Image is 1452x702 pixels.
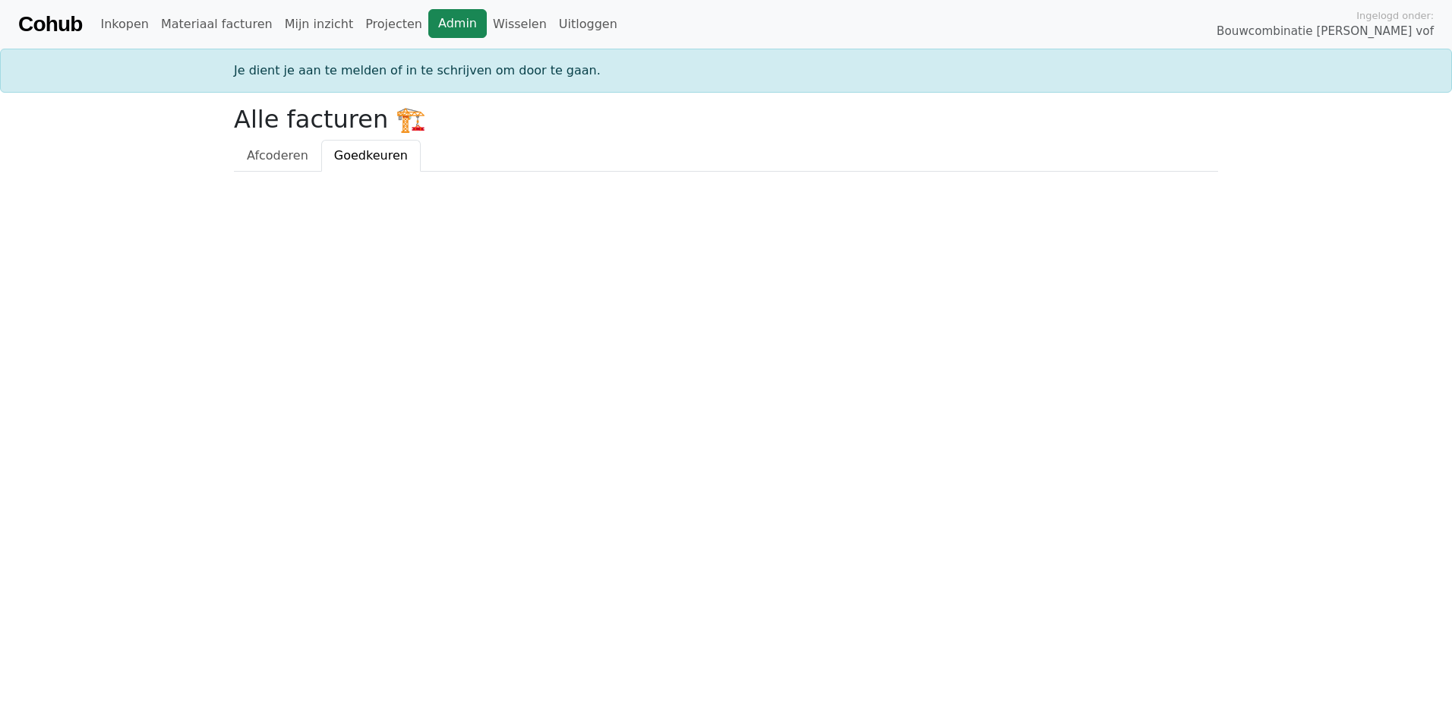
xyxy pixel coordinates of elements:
[247,148,308,163] span: Afcoderen
[234,105,1218,134] h2: Alle facturen 🏗️
[225,62,1227,80] div: Je dient je aan te melden of in te schrijven om door te gaan.
[279,9,360,40] a: Mijn inzicht
[94,9,154,40] a: Inkopen
[155,9,279,40] a: Materiaal facturen
[334,148,408,163] span: Goedkeuren
[1217,23,1434,40] span: Bouwcombinatie [PERSON_NAME] vof
[359,9,428,40] a: Projecten
[487,9,553,40] a: Wisselen
[553,9,623,40] a: Uitloggen
[428,9,487,38] a: Admin
[1356,8,1434,23] span: Ingelogd onder:
[321,140,421,172] a: Goedkeuren
[234,140,321,172] a: Afcoderen
[18,6,82,43] a: Cohub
